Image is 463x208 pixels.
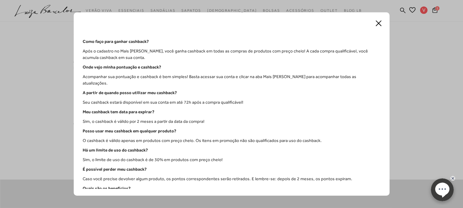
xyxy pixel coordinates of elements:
strong: Onde vejo minha pontuação e cashback? [83,64,161,69]
p: Acompanhar sua pontuação e cashback é bem simples! Basta acessar sua conta e clicar na aba Mais [... [83,73,380,86]
strong: Meu cashback tem data para expirar? [83,109,155,114]
p: Sim, o limite de uso do cashback é de 30% em produtos com preço cheio! [83,156,380,163]
p: Sim, o cashback é válido por 2 meses a partir da data da compra! [83,118,380,125]
strong: Há um limite de uso do cashback? [83,148,148,152]
p: Seu cashback estará disponível em sua conta em até 72h após a compra qualificável! [83,99,380,106]
strong: Quais são os benefícios? [83,186,131,191]
p: Após o cadastro no Mais [PERSON_NAME], você ganha cashback em todas as compras de produtos com pr... [83,48,380,61]
strong: Posso usar meu cashback em qualquer produto? [83,128,176,133]
strong: É possível perder meu cashback? [83,167,147,172]
strong: Como faço para ganhar cashback? [83,39,149,44]
p: Caso você precise devolver algum produto, os pontos correspondentes serão retirados. E lembre-se:... [83,176,380,182]
p: O cashback é válido apenas em produtos com preço cheio. Os itens em promoção não são qualificados... [83,137,380,144]
strong: A partir de quando posso utilizar meu cashback? [83,90,177,95]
